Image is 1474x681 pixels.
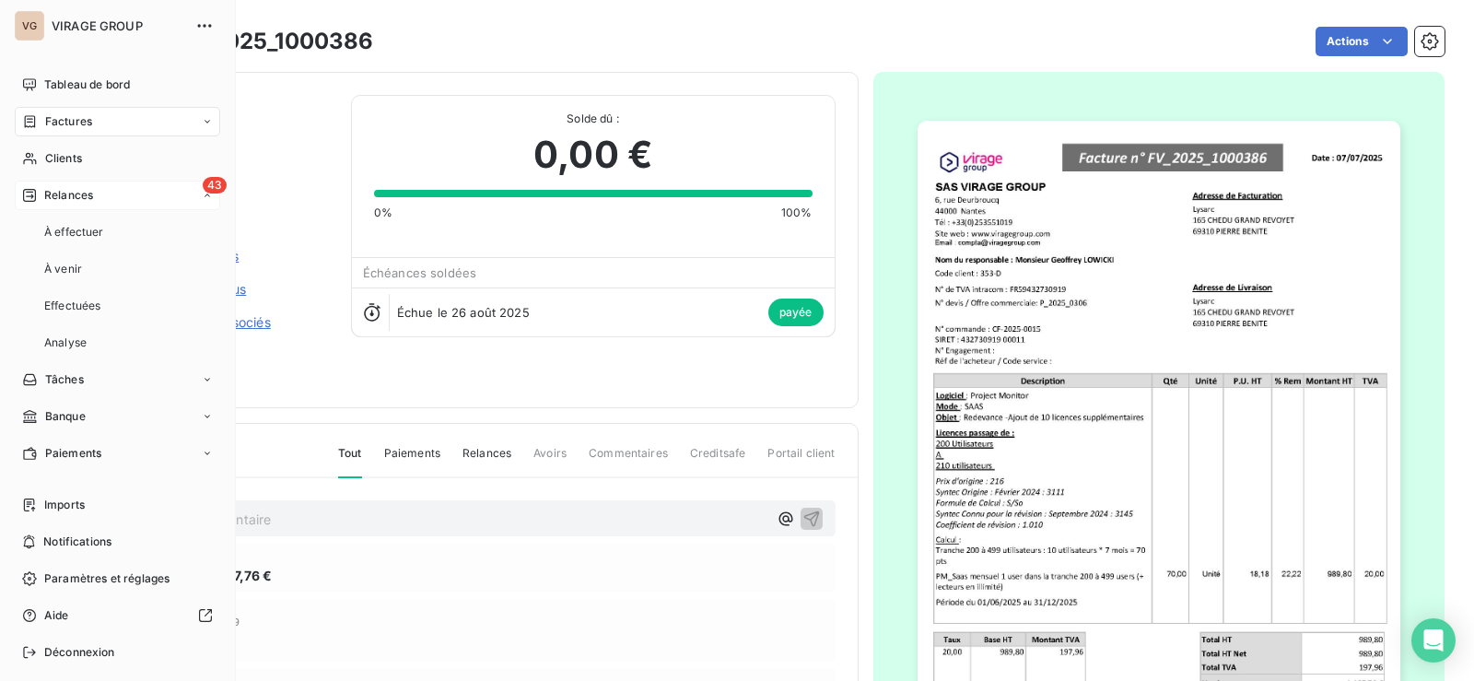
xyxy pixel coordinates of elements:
[374,205,392,221] span: 0%
[363,265,477,280] span: Échéances soldées
[44,607,69,624] span: Aide
[589,445,668,476] span: Commentaires
[690,445,746,476] span: Creditsafe
[15,601,220,630] a: Aide
[533,127,652,182] span: 0,00 €
[44,335,87,351] span: Analyse
[211,566,273,585] span: 1 187,76 €
[15,11,44,41] div: VG
[45,150,82,167] span: Clients
[462,445,511,476] span: Relances
[44,644,115,661] span: Déconnexion
[338,445,362,478] span: Tout
[781,205,813,221] span: 100%
[1411,618,1456,663] div: Open Intercom Messenger
[52,18,184,33] span: VIRAGE GROUP
[533,445,567,476] span: Avoirs
[45,371,84,388] span: Tâches
[44,76,130,93] span: Tableau de bord
[397,305,530,320] span: Échue le 26 août 2025
[45,113,92,130] span: Factures
[44,298,101,314] span: Effectuées
[45,445,101,462] span: Paiements
[374,111,813,127] span: Solde dû :
[1316,27,1408,56] button: Actions
[44,570,170,587] span: Paramètres et réglages
[767,445,835,476] span: Portail client
[44,187,93,204] span: Relances
[45,408,86,425] span: Banque
[768,299,824,326] span: payée
[44,497,85,513] span: Imports
[145,117,329,132] span: 353-D
[44,224,104,241] span: À effectuer
[203,177,227,194] span: 43
[44,261,82,277] span: À venir
[43,534,111,550] span: Notifications
[172,25,373,58] h3: FV_2025_1000386
[384,445,440,476] span: Paiements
